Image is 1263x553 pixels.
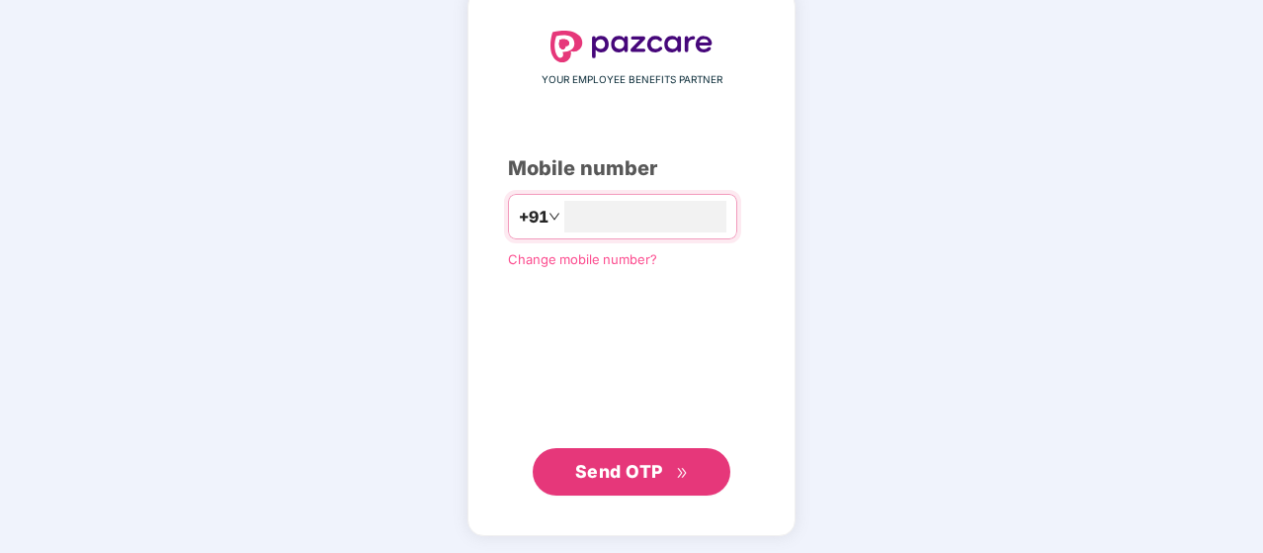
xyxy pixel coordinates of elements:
[575,461,663,482] span: Send OTP
[508,251,657,267] a: Change mobile number?
[519,205,548,230] span: +91
[550,31,713,62] img: logo
[508,153,755,184] div: Mobile number
[548,211,560,223] span: down
[533,448,730,496] button: Send OTPdouble-right
[542,72,722,88] span: YOUR EMPLOYEE BENEFITS PARTNER
[676,467,689,480] span: double-right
